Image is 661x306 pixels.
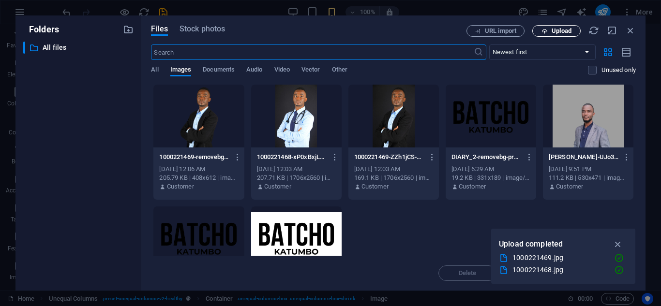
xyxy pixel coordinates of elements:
[552,28,571,34] span: Upload
[466,25,525,37] button: URL import
[459,182,486,191] p: Customer
[625,25,636,36] i: Close
[451,165,530,174] div: [DATE] 6:29 AM
[549,153,619,161] p: Batcho-UJo3NNs8mW2GBrPE-3c6LA.png
[274,64,290,77] span: Video
[257,153,327,161] p: 1000221468-xP0xBxjLr0xykPTHcXY3qg.jpg
[361,182,389,191] p: Customer
[354,174,433,182] div: 169.1 KB | 1706x2560 | image/jpeg
[264,182,291,191] p: Customer
[499,238,563,250] p: Upload completed
[354,165,433,174] div: [DATE] 12:03 AM
[123,24,134,35] i: Create new folder
[246,64,262,77] span: Audio
[23,42,25,54] div: ​
[451,174,530,182] div: 19.2 KB | 331x189 | image/png
[607,25,617,36] i: Minimize
[354,153,424,161] p: 1000221469-ZZh1jCS-_j_1damojresUg.jpg
[170,64,192,77] span: Images
[257,165,336,174] div: [DATE] 12:03 AM
[601,66,636,74] p: Displays only files that are not in use on the website. Files added during this session can still...
[549,174,628,182] div: 111.2 KB | 530x471 | image/png
[23,23,59,36] p: Folders
[151,23,168,35] span: Files
[512,252,606,263] div: 1000221469.jpg
[532,25,581,37] button: Upload
[512,264,606,276] div: 1000221468.jpg
[549,165,628,174] div: [DATE] 9:51 PM
[151,44,473,60] input: Search
[301,64,320,77] span: Vector
[159,153,229,161] p: 1000221469-removebg-preview-E2_yRCO7Cpauk8vCIBmjag.png
[485,28,516,34] span: URL import
[43,42,116,53] p: All files
[180,23,225,35] span: Stock photos
[556,182,583,191] p: Customer
[151,64,158,77] span: All
[203,64,235,77] span: Documents
[257,174,336,182] div: 207.71 KB | 1706x2560 | image/jpeg
[332,64,347,77] span: Other
[451,153,522,161] p: DIARY_2-removebg-preview-aM_pAqae15d_vNFzh5Whyw.png
[159,174,238,182] div: 205.79 KB | 408x612 | image/png
[159,165,238,174] div: [DATE] 12:06 AM
[588,25,599,36] i: Reload
[167,182,194,191] p: Customer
